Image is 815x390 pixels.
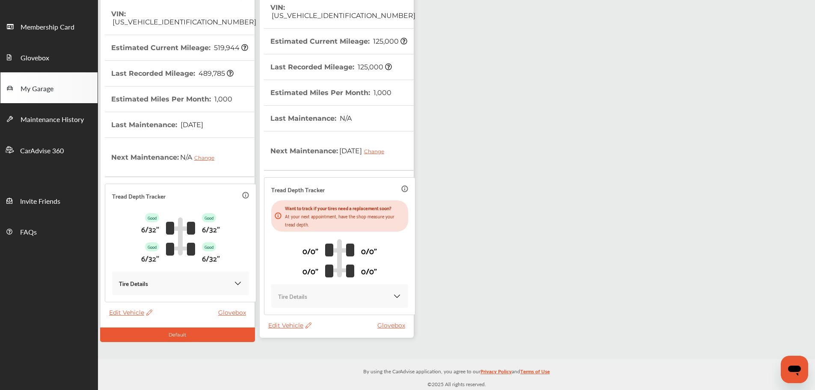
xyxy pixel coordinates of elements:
[270,29,407,54] th: Estimated Current Mileage :
[377,322,409,329] a: Glovebox
[21,53,49,64] span: Glovebox
[372,89,391,97] span: 1,000
[111,35,248,60] th: Estimated Current Mileage :
[234,279,242,288] img: KOKaJQAAAABJRU5ErkJggg==
[213,44,248,52] span: 519,944
[338,140,391,161] span: [DATE]
[285,204,405,212] p: Want to track if your tires need a replacement soon?
[111,1,256,35] th: VIN :
[20,227,37,238] span: FAQs
[285,212,405,228] p: At your next appointment, have the shop measure your tread depth.
[278,291,307,301] p: Tire Details
[270,12,415,20] span: [US_VEHICLE_IDENTIFICATION_NUMBER]
[480,366,512,380] a: Privacy Policy
[325,239,354,277] img: tire_track_logo.b900bcbc.svg
[393,292,401,301] img: KOKaJQAAAABJRU5ErkJggg==
[166,217,195,256] img: tire_track_logo.b900bcbc.svg
[141,251,159,265] p: 6/32"
[0,11,98,42] a: Membership Card
[111,112,203,137] th: Last Maintenance :
[0,42,98,72] a: Glovebox
[364,148,388,155] div: Change
[356,63,392,71] span: 125,000
[270,54,392,80] th: Last Recorded Mileage :
[179,146,221,168] span: N/A
[202,251,220,265] p: 6/32"
[141,222,159,235] p: 6/32"
[197,69,234,77] span: 489,785
[361,244,377,257] p: 0/0"
[109,309,152,316] span: Edit Vehicle
[302,264,318,277] p: 0/0"
[781,356,808,383] iframe: Button to launch messaging window
[202,242,216,251] p: Good
[270,106,352,131] th: Last Maintenance :
[111,138,221,176] th: Next Maintenance :
[145,242,159,251] p: Good
[100,327,255,342] div: Default
[194,155,219,161] div: Change
[119,278,148,288] p: Tire Details
[179,121,203,129] span: [DATE]
[20,146,64,157] span: CarAdvise 360
[0,103,98,134] a: Maintenance History
[271,185,325,194] p: Tread Depth Tracker
[268,322,311,329] span: Edit Vehicle
[361,264,377,277] p: 0/0"
[21,22,74,33] span: Membership Card
[372,37,407,45] span: 125,000
[270,131,391,170] th: Next Maintenance :
[520,366,550,380] a: Terms of Use
[98,366,815,375] p: By using the CarAdvise application, you agree to our and
[111,18,256,26] span: [US_VEHICLE_IDENTIFICATION_NUMBER]
[213,95,232,103] span: 1,000
[202,213,216,222] p: Good
[218,309,250,316] a: Glovebox
[20,196,60,207] span: Invite Friends
[0,72,98,103] a: My Garage
[21,114,84,125] span: Maintenance History
[21,83,53,95] span: My Garage
[302,244,318,257] p: 0/0"
[202,222,220,235] p: 6/32"
[111,61,234,86] th: Last Recorded Mileage :
[338,114,352,122] span: N/A
[112,191,166,201] p: Tread Depth Tracker
[270,80,391,105] th: Estimated Miles Per Month :
[98,359,815,390] div: © 2025 All rights reserved.
[111,86,232,112] th: Estimated Miles Per Month :
[145,213,159,222] p: Good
